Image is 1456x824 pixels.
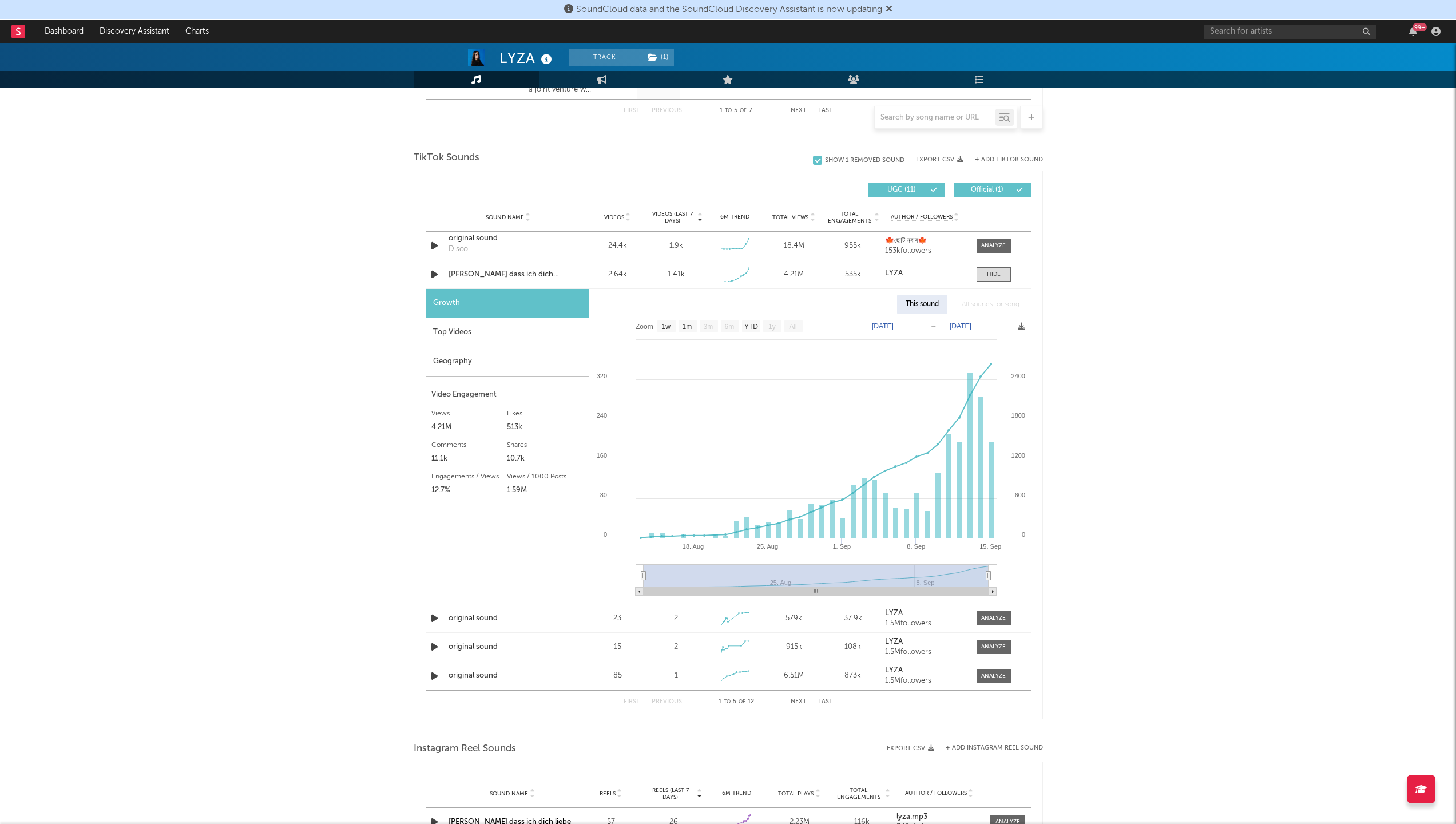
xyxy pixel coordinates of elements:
strong: lyza.mp3 [896,813,927,821]
div: 37.9k [826,613,879,624]
span: Videos (last 7 days) [649,211,696,224]
div: 108k [826,641,879,653]
a: Charts [177,20,217,43]
div: 15 [591,641,644,653]
span: Total Views [772,214,808,221]
div: original sound [449,233,568,244]
div: 535k [826,269,879,280]
div: Geography [426,347,589,377]
div: Engagements / Views [431,470,507,484]
div: Shares [507,438,583,452]
button: Official(1) [954,183,1031,197]
div: 6.51M [767,670,820,682]
text: 1m [682,323,692,331]
span: UGC ( 11 ) [875,187,928,193]
div: Comments [431,438,507,452]
text: 1y [768,323,776,331]
button: First [624,699,640,705]
span: Reels [600,790,616,797]
text: 8. Sep [907,543,925,550]
span: Official ( 1 ) [961,187,1014,193]
a: 🍁ছোট নবাব🍁 [885,237,965,245]
div: 915k [767,641,820,653]
button: + Add TikTok Sound [963,157,1043,163]
div: This sound [897,295,947,314]
span: Total Engagements [834,787,884,801]
text: All [789,323,796,331]
a: lyza.mp3 [896,813,982,821]
text: 18. Aug [682,543,703,550]
div: 955k [826,240,879,252]
a: LYZA [885,270,965,278]
text: 0 [603,531,606,538]
span: TikTok Sounds [414,151,479,165]
button: UGC(11) [868,183,945,197]
div: 1.41k [668,269,685,280]
div: 1 5 7 [705,104,768,118]
span: Sound Name [486,214,524,221]
div: Views [431,407,507,421]
strong: 🍁ছোট নবাব🍁 [885,237,927,244]
span: Total Engagements [826,211,872,224]
div: 6M Trend [708,789,765,798]
button: (1) [641,49,674,66]
a: original sound [449,641,568,653]
div: Views / 1000 Posts [507,470,583,484]
button: Previous [652,699,682,705]
span: Videos [604,214,624,221]
div: Video Engagement [431,388,583,402]
div: 1 [675,670,678,682]
a: LYZA [885,638,965,646]
button: Last [818,699,833,705]
div: 873k [826,670,879,682]
div: Top Videos [426,318,589,347]
div: 99 + [1413,23,1427,31]
span: Author / Followers [905,790,967,797]
button: Next [791,699,807,705]
text: 6m [724,323,734,331]
div: [PERSON_NAME] dass ich dich liebe [449,269,568,280]
div: 2 [674,613,678,624]
span: Total Plays [778,790,814,797]
div: 153k followers [885,247,965,255]
strong: LYZA [885,638,903,645]
button: 99+ [1409,27,1417,36]
span: Dismiss [886,5,892,14]
text: 1. Sep [832,543,851,550]
text: Zoom [636,323,653,331]
text: [DATE] [872,322,894,330]
div: Likes [507,407,583,421]
button: + Add TikTok Sound [975,157,1043,163]
text: 15. Sep [979,543,1001,550]
div: LYZA [499,49,555,68]
a: LYZA [885,609,965,617]
span: ( 1 ) [641,49,675,66]
div: 1 5 12 [705,695,768,709]
div: 4.21M [767,269,820,280]
strong: LYZA [885,667,903,674]
text: 80 [600,492,606,498]
div: 6M Trend [708,213,761,221]
input: Search by song name or URL [875,113,995,122]
div: Growth [426,289,589,318]
div: 18.4M [767,240,820,252]
div: 1.59M [507,484,583,497]
text: 320 [596,373,606,379]
text: 600 [1014,492,1025,498]
div: 513k [507,421,583,434]
button: Export CSV [887,745,934,752]
text: 2400 [1011,373,1025,379]
text: 1800 [1011,412,1025,419]
text: 160 [596,452,606,459]
div: 4.21M [431,421,507,434]
span: SoundCloud data and the SoundCloud Discovery Assistant is now updating [576,5,882,14]
a: Discovery Assistant [92,20,177,43]
a: original sound [449,613,568,624]
span: of [739,699,745,704]
div: 23 [591,613,644,624]
text: 1200 [1011,452,1025,459]
button: + Add Instagram Reel Sound [946,745,1043,751]
div: 2.64k [591,269,644,280]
